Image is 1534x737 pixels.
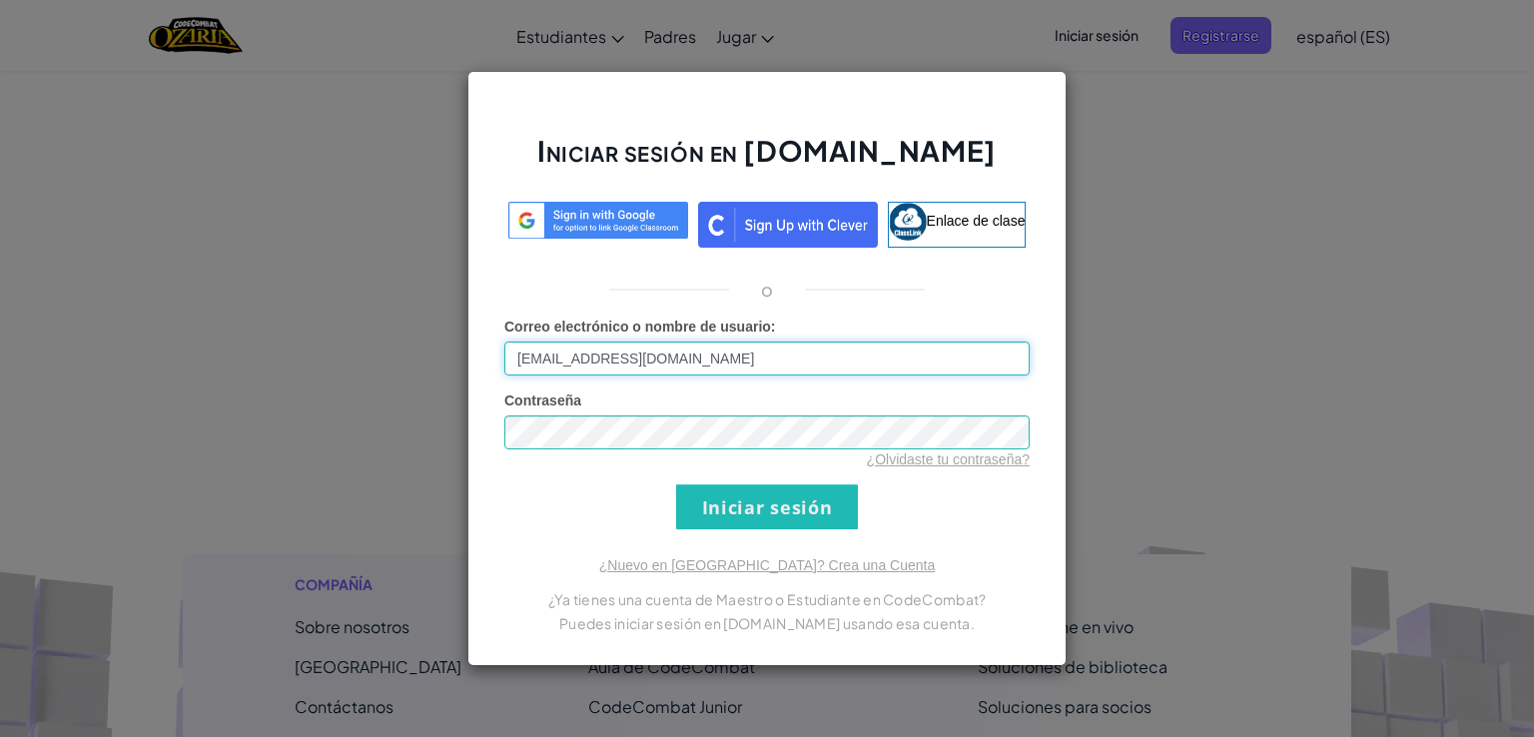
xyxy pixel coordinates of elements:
a: ¿Olvidaste tu contraseña? [867,451,1030,467]
font: Puedes iniciar sesión en [DOMAIN_NAME] usando esa cuenta. [559,614,975,632]
font: ¿Ya tienes una cuenta de Maestro o Estudiante en CodeCombat? [548,590,987,608]
font: Iniciar sesión en [DOMAIN_NAME] [537,133,996,168]
img: classlink-logo-small.png [889,203,927,241]
font: o [761,278,773,301]
input: Iniciar sesión [676,484,858,529]
img: log-in-google-sso.svg [508,202,688,239]
font: : [771,319,776,335]
font: Contraseña [504,392,581,408]
font: Enlace de clase [927,213,1026,229]
img: clever_sso_button@2x.png [698,202,878,248]
font: Correo electrónico o nombre de usuario [504,319,771,335]
a: ¿Nuevo en [GEOGRAPHIC_DATA]? Crea una Cuenta [599,557,935,573]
